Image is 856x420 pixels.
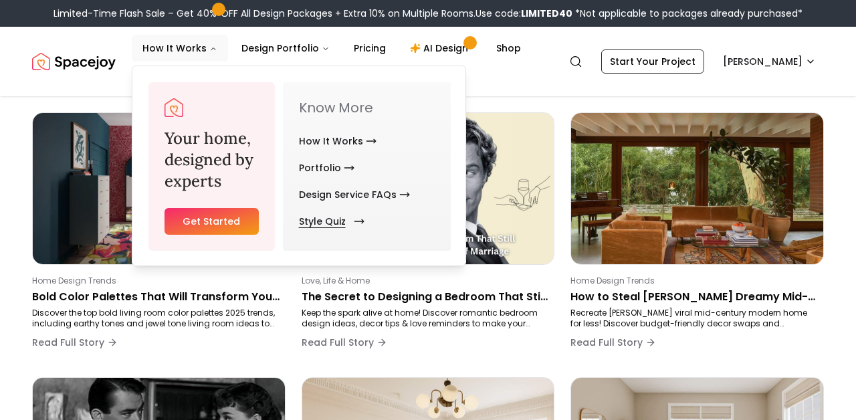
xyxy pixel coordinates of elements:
[165,208,259,235] a: Get Started
[521,7,572,20] b: LIMITED40
[399,35,483,62] a: AI Design
[32,112,286,361] a: Bold Color Palettes That Will Transform Your Living Room in 2025Home Design TrendsBold Color Pale...
[302,289,550,305] p: The Secret to Designing a Bedroom That Still Feels Romantic After 10 Years of Marriage
[32,289,280,305] p: Bold Color Palettes That Will Transform Your Living Room in [DATE]
[570,308,819,329] p: Recreate [PERSON_NAME] viral mid-century modern home for less! Discover budget-friendly decor swa...
[570,289,819,305] p: How to Steal [PERSON_NAME] Dreamy Mid-Century Modern Home Look on a Budget
[132,66,467,267] div: How It Works
[53,7,802,20] div: Limited-Time Flash Sale – Get 40% OFF All Design Packages + Extra 10% on Multiple Rooms.
[299,208,359,235] a: Style Quiz
[572,7,802,20] span: *Not applicable to packages already purchased*
[32,329,118,356] button: Read Full Story
[475,7,572,20] span: Use code:
[302,329,387,356] button: Read Full Story
[299,98,435,117] p: Know More
[165,98,183,117] a: Spacejoy
[601,49,704,74] a: Start Your Project
[165,98,183,117] img: Spacejoy Logo
[32,48,116,75] a: Spacejoy
[32,308,280,329] p: Discover the top bold living room color palettes 2025 trends, including earthy tones and jewel to...
[343,35,397,62] a: Pricing
[132,35,228,62] button: How It Works
[571,113,823,264] img: How to Steal Dakota Johnson’s Dreamy Mid-Century Modern Home Look on a Budget
[299,181,410,208] a: Design Service FAQs
[570,112,824,361] a: How to Steal Dakota Johnson’s Dreamy Mid-Century Modern Home Look on a BudgetHome Design TrendsHo...
[570,329,656,356] button: Read Full Story
[32,276,280,286] p: Home Design Trends
[302,308,550,329] p: Keep the spark alive at home! Discover romantic bedroom design ideas, decor tips & love reminders...
[32,48,116,75] img: Spacejoy Logo
[486,35,532,62] a: Shop
[570,276,819,286] p: Home Design Trends
[231,35,340,62] button: Design Portfolio
[165,128,259,192] h3: Your home, designed by experts
[32,27,824,96] nav: Global
[302,276,550,286] p: Love, Life & Home
[299,154,354,181] a: Portfolio
[299,128,377,154] a: How It Works
[132,35,532,62] nav: Main
[715,49,824,74] button: [PERSON_NAME]
[33,113,285,264] img: Bold Color Palettes That Will Transform Your Living Room in 2025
